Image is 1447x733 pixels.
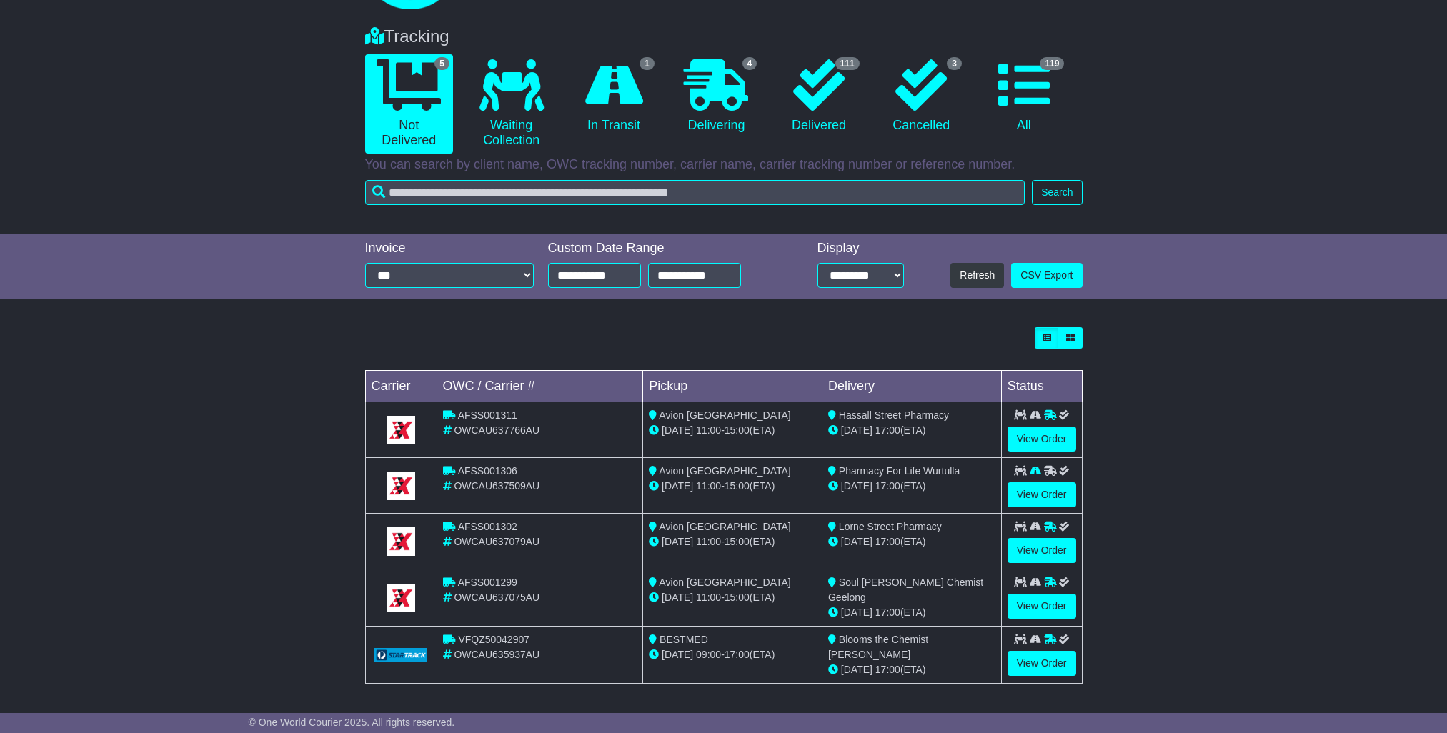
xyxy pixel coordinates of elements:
[662,480,693,492] span: [DATE]
[841,424,872,436] span: [DATE]
[875,664,900,675] span: 17:00
[1001,371,1082,402] td: Status
[659,465,790,477] span: Avion [GEOGRAPHIC_DATA]
[458,521,517,532] span: AFSS001302
[877,54,965,139] a: 3 Cancelled
[696,480,721,492] span: 11:00
[640,57,655,70] span: 1
[980,54,1068,139] a: 119 All
[649,423,816,438] div: - (ETA)
[841,536,872,547] span: [DATE]
[649,647,816,662] div: - (ETA)
[662,592,693,603] span: [DATE]
[662,424,693,436] span: [DATE]
[828,634,928,660] span: Blooms the Chemist [PERSON_NAME]
[725,649,750,660] span: 17:00
[775,54,862,139] a: 111 Delivered
[437,371,643,402] td: OWC / Carrier #
[365,54,453,154] a: 5 Not Delivered
[365,157,1083,173] p: You can search by client name, OWC tracking number, carrier name, carrier tracking number or refe...
[672,54,760,139] a: 4 Delivering
[434,57,449,70] span: 5
[662,536,693,547] span: [DATE]
[1008,651,1076,676] a: View Order
[467,54,555,154] a: Waiting Collection
[249,717,455,728] span: © One World Courier 2025. All rights reserved.
[458,577,517,588] span: AFSS001299
[387,416,415,444] img: GetCarrierServiceLogo
[875,480,900,492] span: 17:00
[548,241,777,256] div: Custom Date Range
[365,371,437,402] td: Carrier
[1008,594,1076,619] a: View Order
[659,577,790,588] span: Avion [GEOGRAPHIC_DATA]
[696,424,721,436] span: 11:00
[839,409,949,421] span: Hassall Street Pharmacy
[725,424,750,436] span: 15:00
[454,649,539,660] span: OWCAU635937AU
[696,592,721,603] span: 11:00
[660,634,708,645] span: BESTMED
[696,649,721,660] span: 09:00
[828,479,995,494] div: (ETA)
[454,592,539,603] span: OWCAU637075AU
[725,536,750,547] span: 15:00
[649,534,816,549] div: - (ETA)
[458,465,517,477] span: AFSS001306
[875,424,900,436] span: 17:00
[696,536,721,547] span: 11:00
[828,423,995,438] div: (ETA)
[570,54,657,139] a: 1 In Transit
[828,662,995,677] div: (ETA)
[659,521,790,532] span: Avion [GEOGRAPHIC_DATA]
[454,536,539,547] span: OWCAU637079AU
[643,371,822,402] td: Pickup
[649,590,816,605] div: - (ETA)
[387,472,415,500] img: GetCarrierServiceLogo
[950,263,1004,288] button: Refresh
[454,480,539,492] span: OWCAU637509AU
[649,479,816,494] div: - (ETA)
[1008,482,1076,507] a: View Order
[387,584,415,612] img: GetCarrierServiceLogo
[1008,427,1076,452] a: View Order
[947,57,962,70] span: 3
[875,536,900,547] span: 17:00
[828,534,995,549] div: (ETA)
[835,57,860,70] span: 111
[841,664,872,675] span: [DATE]
[875,607,900,618] span: 17:00
[822,371,1001,402] td: Delivery
[828,605,995,620] div: (ETA)
[1011,263,1082,288] a: CSV Export
[839,465,960,477] span: Pharmacy For Life Wurtulla
[662,649,693,660] span: [DATE]
[1040,57,1064,70] span: 119
[725,480,750,492] span: 15:00
[659,409,790,421] span: Avion [GEOGRAPHIC_DATA]
[1008,538,1076,563] a: View Order
[458,634,529,645] span: VFQZ50042907
[387,527,415,556] img: GetCarrierServiceLogo
[828,577,983,603] span: Soul [PERSON_NAME] Chemist Geelong
[841,607,872,618] span: [DATE]
[839,521,942,532] span: Lorne Street Pharmacy
[841,480,872,492] span: [DATE]
[458,409,517,421] span: AFSS001311
[358,26,1090,47] div: Tracking
[365,241,534,256] div: Invoice
[454,424,539,436] span: OWCAU637766AU
[725,592,750,603] span: 15:00
[817,241,904,256] div: Display
[742,57,757,70] span: 4
[1032,180,1082,205] button: Search
[374,648,428,662] img: GetCarrierServiceLogo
